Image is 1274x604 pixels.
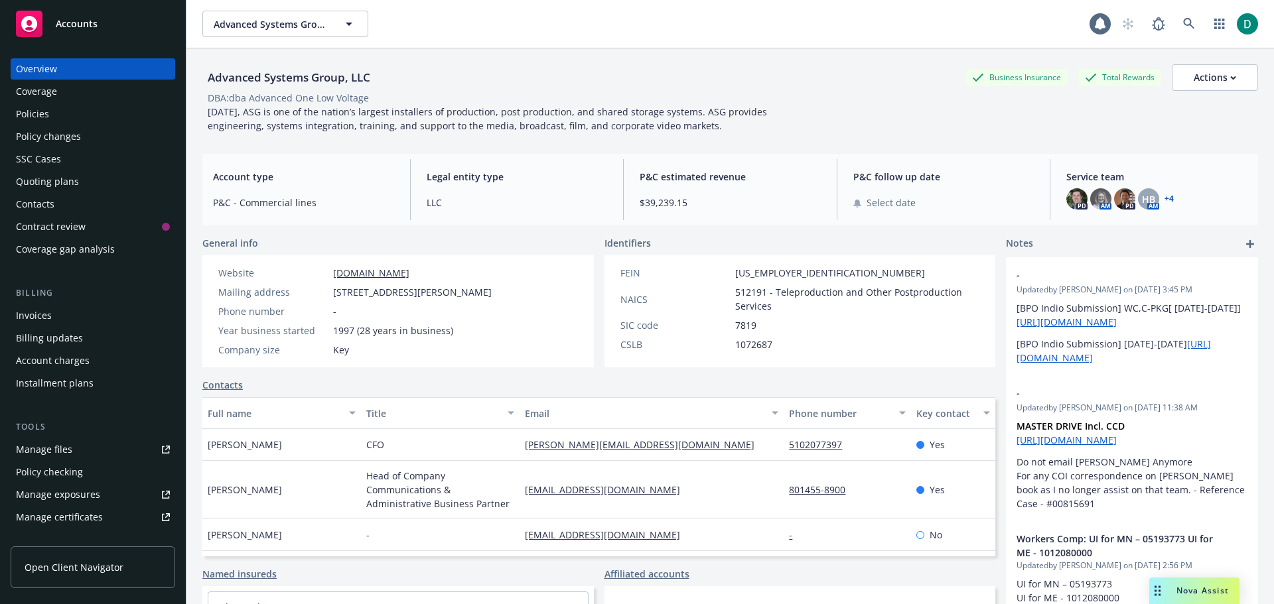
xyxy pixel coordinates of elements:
[620,337,730,351] div: CSLB
[1176,11,1202,37] a: Search
[930,483,945,497] span: Yes
[640,170,821,184] span: P&C estimated revenue
[11,216,175,237] a: Contract review
[11,194,175,215] a: Contacts
[735,285,980,313] span: 512191 - Teleproduction and Other Postproduction Services
[218,304,328,318] div: Phone number
[16,328,83,349] div: Billing updates
[1006,375,1258,521] div: -Updatedby [PERSON_NAME] on [DATE] 11:38 AMMASTER DRIVE Incl. CCD [URL][DOMAIN_NAME]Do not email ...
[1017,337,1247,365] p: [BPO Indio Submission] [DATE]-[DATE]
[16,58,57,80] div: Overview
[1149,577,1239,604] button: Nova Assist
[218,285,328,299] div: Mailing address
[1142,192,1155,206] span: HB
[620,292,730,306] div: NAICS
[427,196,608,210] span: LLC
[525,406,764,420] div: Email
[1237,13,1258,34] img: photo
[11,484,175,505] a: Manage exposures
[1017,532,1213,560] span: Workers Comp: UI for MN – 05193773 UI for ME - 1012080000
[333,343,349,357] span: Key
[214,17,328,31] span: Advanced Systems Group, LLC
[1176,585,1229,596] span: Nova Assist
[218,324,328,337] div: Year business started
[1017,268,1213,282] span: -
[16,529,83,550] div: Manage claims
[1017,420,1125,432] strong: MASTER DRIVE Incl. CCD
[620,266,730,280] div: FEIN
[1017,316,1117,328] a: [URL][DOMAIN_NAME]
[1149,577,1166,604] div: Drag to move
[333,285,492,299] span: [STREET_ADDRESS][PERSON_NAME]
[202,236,258,250] span: General info
[16,439,72,460] div: Manage files
[735,266,925,280] span: [US_EMPLOYER_IDENTIFICATION_NUMBER]
[525,528,691,541] a: [EMAIL_ADDRESS][DOMAIN_NAME]
[1006,236,1033,252] span: Notes
[1165,195,1174,203] a: +4
[604,236,651,250] span: Identifiers
[11,171,175,192] a: Quoting plans
[213,170,394,184] span: Account type
[16,461,83,483] div: Policy checking
[202,378,243,392] a: Contacts
[1145,11,1172,37] a: Report a Bug
[916,406,975,420] div: Key contact
[208,438,282,452] span: [PERSON_NAME]
[11,58,175,80] a: Overview
[333,304,336,318] span: -
[1017,434,1117,446] a: [URL][DOMAIN_NAME]
[202,397,361,429] button: Full name
[11,328,175,349] a: Billing updates
[1194,65,1236,90] div: Actions
[1206,11,1233,37] a: Switch app
[16,194,54,215] div: Contacts
[789,483,856,496] a: 801455-8900
[208,528,282,542] span: [PERSON_NAME]
[789,406,890,420] div: Phone number
[1066,170,1247,184] span: Service team
[218,266,328,280] div: Website
[604,567,689,581] a: Affiliated accounts
[202,69,376,86] div: Advanced Systems Group, LLC
[366,469,514,511] span: Head of Company Communications & Administrative Business Partner
[911,397,995,429] button: Key contact
[11,149,175,170] a: SSC Cases
[11,420,175,434] div: Tools
[735,318,756,332] span: 7819
[427,170,608,184] span: Legal entity type
[366,438,384,452] span: CFO
[208,483,282,497] span: [PERSON_NAME]
[1090,188,1111,210] img: photo
[11,5,175,42] a: Accounts
[1017,560,1247,572] span: Updated by [PERSON_NAME] on [DATE] 2:56 PM
[16,373,94,394] div: Installment plans
[11,529,175,550] a: Manage claims
[1242,236,1258,252] a: add
[11,126,175,147] a: Policy changes
[16,507,103,528] div: Manage certificates
[789,528,803,541] a: -
[930,438,945,452] span: Yes
[1006,257,1258,375] div: -Updatedby [PERSON_NAME] on [DATE] 3:45 PM[BPO Indio Submission] WC,C-PKG[ [DATE]-[DATE]][URL][DO...
[202,11,368,37] button: Advanced Systems Group, LLC
[1172,64,1258,91] button: Actions
[208,105,770,132] span: [DATE], ASG is one of the nation’s largest installers of production, post production, and shared ...
[620,318,730,332] div: SIC code
[16,305,52,326] div: Invoices
[930,528,942,542] span: No
[16,126,81,147] div: Policy changes
[333,267,409,279] a: [DOMAIN_NAME]
[213,196,394,210] span: P&C - Commercial lines
[16,103,49,125] div: Policies
[867,196,916,210] span: Select date
[25,560,123,574] span: Open Client Navigator
[1115,11,1141,37] a: Start snowing
[208,91,369,105] div: DBA: dba Advanced One Low Voltage
[1017,284,1247,296] span: Updated by [PERSON_NAME] on [DATE] 3:45 PM
[11,461,175,483] a: Policy checking
[525,438,765,451] a: [PERSON_NAME][EMAIL_ADDRESS][DOMAIN_NAME]
[1017,386,1213,400] span: -
[202,567,277,581] a: Named insureds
